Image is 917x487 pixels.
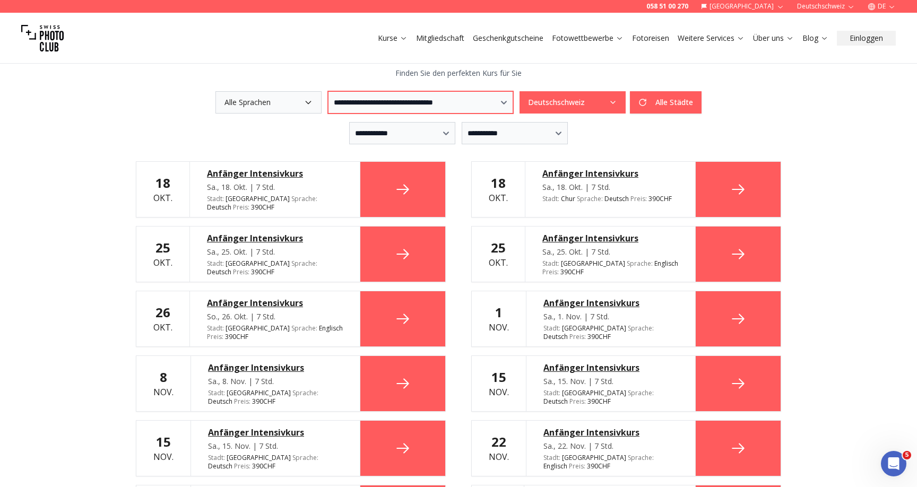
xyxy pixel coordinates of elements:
[207,194,224,203] span: Stadt :
[208,376,343,387] div: Sa., 8. Nov. | 7 Std.
[654,259,678,268] span: Englisch
[543,297,678,309] a: Anfänger Intensivkurs
[208,462,232,471] span: Deutsch
[491,174,506,192] b: 18
[881,451,906,476] iframe: Intercom live chat
[802,33,828,44] a: Blog
[234,397,250,406] span: Preis :
[543,311,678,322] div: Sa., 1. Nov. | 7 Std.
[604,195,629,203] span: Deutsch
[543,361,678,374] a: Anfänger Intensivkurs
[630,91,702,114] button: Alle Städte
[207,324,224,333] span: Stadt :
[749,31,798,46] button: Über uns
[798,31,833,46] button: Blog
[552,33,624,44] a: Fotowettbewerbe
[543,324,678,341] div: [GEOGRAPHIC_DATA] 390 CHF
[207,195,343,212] div: [GEOGRAPHIC_DATA] 390 CHF
[208,426,343,439] a: Anfänger Intensivkurs
[207,259,343,276] div: [GEOGRAPHIC_DATA] 390 CHF
[292,453,318,462] span: Sprache :
[234,462,250,471] span: Preis :
[543,376,678,387] div: Sa., 15. Nov. | 7 Std.
[491,433,506,450] b: 22
[542,194,559,203] span: Stadt :
[628,388,654,397] span: Sprache :
[543,324,560,333] span: Stadt :
[21,17,64,59] img: Swiss photo club
[160,368,167,386] b: 8
[215,91,322,114] button: Alle Sprachen
[319,324,343,333] span: Englisch
[156,433,171,450] b: 15
[673,31,749,46] button: Weitere Services
[207,167,343,180] a: Anfänger Intensivkurs
[543,397,568,406] span: Deutsch
[543,388,560,397] span: Stadt :
[628,31,673,46] button: Fotoreisen
[374,31,412,46] button: Kurse
[489,369,509,398] div: Nov.
[678,33,745,44] a: Weitere Services
[207,232,343,245] a: Anfänger Intensivkurs
[632,33,669,44] a: Fotoreisen
[207,324,343,341] div: [GEOGRAPHIC_DATA] 390 CHF
[153,304,172,334] div: Okt.
[153,369,174,398] div: Nov.
[233,203,249,212] span: Preis :
[208,397,232,406] span: Deutsch
[542,259,559,268] span: Stadt :
[207,182,343,193] div: Sa., 18. Okt. | 7 Std.
[207,259,224,268] span: Stadt :
[630,194,647,203] span: Preis :
[569,397,586,406] span: Preis :
[473,33,543,44] a: Geschenkgutscheine
[153,433,174,463] div: Nov.
[155,303,170,321] b: 26
[542,167,678,180] a: Anfänger Intensivkurs
[489,239,508,269] div: Okt.
[207,311,343,322] div: So., 26. Okt. | 7 Std.
[543,454,678,471] div: [GEOGRAPHIC_DATA] 390 CHF
[208,454,343,471] div: [GEOGRAPHIC_DATA] 390 CHF
[153,175,172,204] div: Okt.
[542,232,678,245] a: Anfänger Intensivkurs
[520,91,626,114] button: Deutschschweiz
[577,194,603,203] span: Sprache :
[412,31,469,46] button: Mitgliedschaft
[207,297,343,309] a: Anfänger Intensivkurs
[208,389,343,406] div: [GEOGRAPHIC_DATA] 390 CHF
[155,239,170,256] b: 25
[548,31,628,46] button: Fotowettbewerbe
[542,247,678,257] div: Sa., 25. Okt. | 7 Std.
[543,333,568,341] span: Deutsch
[542,267,559,276] span: Preis :
[153,239,172,269] div: Okt.
[155,174,170,192] b: 18
[543,389,678,406] div: [GEOGRAPHIC_DATA] 390 CHF
[469,31,548,46] button: Geschenkgutscheine
[903,451,911,459] span: 5
[208,453,225,462] span: Stadt :
[628,453,654,462] span: Sprache :
[208,361,343,374] a: Anfänger Intensivkurs
[491,368,506,386] b: 15
[646,2,688,11] a: 058 51 00 270
[543,426,678,439] a: Anfänger Intensivkurs
[208,441,343,451] div: Sa., 15. Nov. | 7 Std.
[378,33,408,44] a: Kurse
[489,304,509,334] div: Nov.
[207,203,231,212] span: Deutsch
[543,441,678,451] div: Sa., 22. Nov. | 7 Std.
[491,239,506,256] b: 25
[543,462,567,471] span: Englisch
[291,194,317,203] span: Sprache :
[416,33,464,44] a: Mitgliedschaft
